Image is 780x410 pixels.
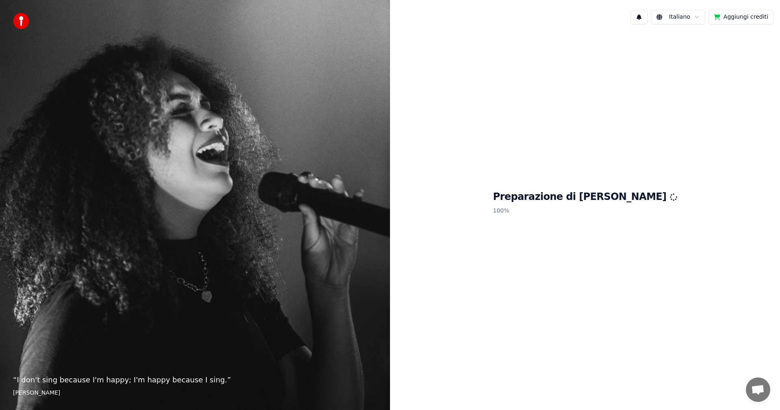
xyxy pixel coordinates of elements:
footer: [PERSON_NAME] [13,389,377,397]
p: “ I don't sing because I'm happy; I'm happy because I sing. ” [13,374,377,386]
h1: Preparazione di [PERSON_NAME] [493,191,677,204]
img: youka [13,13,29,29]
button: Aggiungi crediti [708,10,773,24]
p: 100 % [493,204,677,218]
a: Aprire la chat [746,377,770,402]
